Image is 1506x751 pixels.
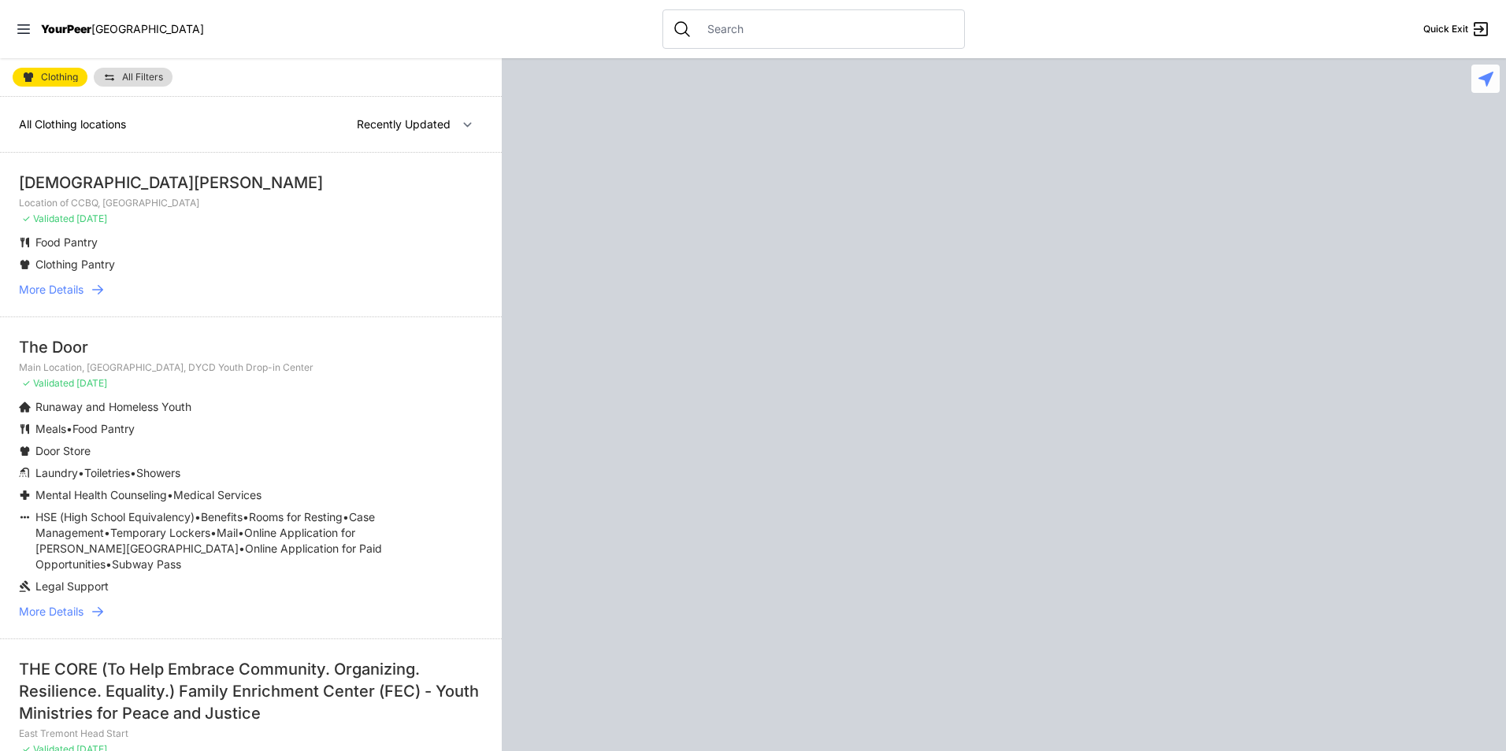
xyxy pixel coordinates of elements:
[698,21,955,37] input: Search
[1423,20,1490,39] a: Quick Exit
[41,22,91,35] span: YourPeer
[35,444,91,457] span: Door Store
[195,510,201,523] span: •
[19,336,483,358] div: The Door
[106,557,112,571] span: •
[35,422,66,435] span: Meals
[22,377,74,389] span: ✓ Validated
[19,197,483,209] p: Location of CCBQ, [GEOGRAPHIC_DATA]
[104,526,110,539] span: •
[35,400,191,413] span: Runaway and Homeless Youth
[84,466,130,479] span: Toiletries
[94,68,172,87] a: All Filters
[19,658,483,724] div: THE CORE (To Help Embrace Community. Organizing. Resilience. Equality.) Family Enrichment Center ...
[13,68,87,87] a: Clothing
[72,422,135,435] span: Food Pantry
[19,604,83,620] span: More Details
[19,727,483,740] p: East Tremont Head Start
[66,422,72,435] span: •
[122,72,163,82] span: All Filters
[1423,23,1468,35] span: Quick Exit
[238,526,244,539] span: •
[201,510,243,523] span: Benefits
[22,213,74,224] span: ✓ Validated
[167,488,173,501] span: •
[243,510,249,523] span: •
[78,466,84,479] span: •
[35,257,115,271] span: Clothing Pantry
[173,488,262,501] span: Medical Services
[19,282,83,298] span: More Details
[136,466,180,479] span: Showers
[343,510,349,523] span: •
[35,579,109,593] span: Legal Support
[35,235,98,249] span: Food Pantry
[19,172,483,194] div: [DEMOGRAPHIC_DATA][PERSON_NAME]
[19,604,483,620] a: More Details
[217,526,238,539] span: Mail
[249,510,343,523] span: Rooms for Resting
[110,526,210,539] span: Temporary Lockers
[35,510,195,523] span: HSE (High School Equivalency)
[76,377,107,389] span: [DATE]
[41,72,78,82] span: Clothing
[35,466,78,479] span: Laundry
[76,213,107,224] span: [DATE]
[35,488,167,501] span: Mental Health Counseling
[41,24,204,34] a: YourPeer[GEOGRAPHIC_DATA]
[239,542,245,555] span: •
[130,466,136,479] span: •
[91,22,204,35] span: [GEOGRAPHIC_DATA]
[19,361,483,374] p: Main Location, [GEOGRAPHIC_DATA], DYCD Youth Drop-in Center
[19,282,483,298] a: More Details
[112,557,181,571] span: Subway Pass
[19,117,126,131] span: All Clothing locations
[210,526,217,539] span: •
